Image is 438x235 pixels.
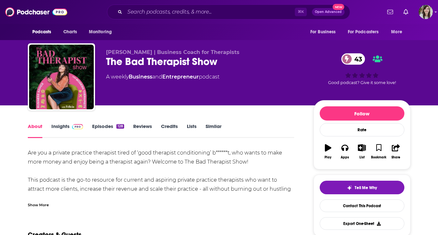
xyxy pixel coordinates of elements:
a: Show notifications dropdown [385,6,396,17]
img: Podchaser - Follow, Share and Rate Podcasts [5,6,67,18]
div: Play [325,155,331,159]
span: Logged in as devinandrade [419,5,433,19]
span: Good podcast? Give it some love! [328,80,396,85]
div: Rate [320,123,404,136]
a: Business [129,74,152,80]
span: For Podcasters [348,27,379,37]
span: Monitoring [89,27,112,37]
a: Contact This Podcast [320,199,404,212]
button: Show profile menu [419,5,433,19]
img: Podchaser Pro [72,124,83,129]
button: Open AdvancedNew [312,8,345,16]
a: About [28,123,42,138]
input: Search podcasts, credits, & more... [125,7,295,17]
button: Apps [337,140,353,163]
div: 43Good podcast? Give it some love! [314,49,411,89]
span: For Business [310,27,336,37]
button: open menu [387,26,410,38]
button: Follow [320,106,404,121]
span: and [152,74,162,80]
div: A weekly podcast [106,73,219,81]
a: Credits [161,123,178,138]
span: More [391,27,402,37]
button: tell me why sparkleTell Me Why [320,181,404,194]
img: The Bad Therapist Show [29,45,94,109]
button: List [353,140,370,163]
span: Charts [63,27,77,37]
button: Bookmark [370,140,387,163]
button: Share [387,140,404,163]
a: Charts [59,26,81,38]
img: tell me why sparkle [347,185,352,190]
button: open menu [84,26,120,38]
a: InsightsPodchaser Pro [51,123,83,138]
a: Lists [187,123,197,138]
span: Podcasts [32,27,51,37]
div: 128 [116,124,124,129]
span: [PERSON_NAME] | Business Coach for Therapists [106,49,240,55]
button: Play [320,140,337,163]
button: open menu [28,26,60,38]
div: Search podcasts, credits, & more... [107,5,350,19]
div: List [359,155,365,159]
span: New [333,4,344,10]
a: Entrepreneur [162,74,199,80]
span: Open Advanced [315,10,342,14]
a: Episodes128 [92,123,124,138]
span: Tell Me Why [355,185,377,190]
a: 43 [341,53,365,65]
a: Reviews [133,123,152,138]
button: Export One-Sheet [320,217,404,230]
div: Apps [341,155,349,159]
div: Bookmark [371,155,386,159]
button: open menu [306,26,344,38]
span: 43 [348,53,365,65]
img: User Profile [419,5,433,19]
a: Similar [206,123,221,138]
a: Show notifications dropdown [401,6,411,17]
div: Share [391,155,400,159]
button: open menu [344,26,388,38]
span: ⌘ K [295,8,307,16]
